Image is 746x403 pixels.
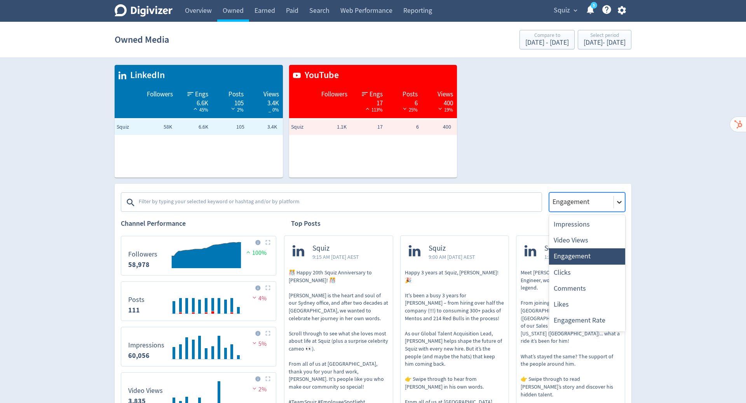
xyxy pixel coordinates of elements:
[128,295,145,304] dt: Posts
[549,265,625,281] div: Clicks
[251,386,258,391] img: negative-performance.svg
[268,106,279,113] span: _ 0%
[312,244,359,253] span: Squiz
[181,99,208,105] div: 6.6K
[291,123,322,131] span: Squiz
[124,239,273,272] svg: Followers 58,978
[147,90,173,99] span: Followers
[263,90,279,99] span: Views
[385,119,421,135] td: 6
[551,4,579,17] button: Squiz
[593,3,595,8] text: 5
[115,65,283,178] table: customized table
[265,331,270,336] img: Placeholder
[115,27,169,52] h1: Owned Media
[251,386,267,393] span: 2%
[584,33,626,39] div: Select period
[321,90,347,99] span: Followers
[401,106,418,113] span: 25%
[436,106,444,112] img: negative-performance-white.svg
[265,240,270,245] img: Placeholder
[265,285,270,290] img: Placeholder
[251,340,258,346] img: negative-performance.svg
[246,119,282,135] td: 3.4K
[128,305,140,315] strong: 111
[437,90,453,99] span: Views
[124,285,273,318] svg: Posts 111
[549,312,625,328] div: Engagement Rate
[549,216,625,232] div: Impressions
[549,281,625,297] div: Comments
[591,2,597,9] a: 5
[210,119,246,135] td: 105
[421,119,457,135] td: 400
[549,297,625,312] div: Likes
[544,253,591,261] span: 1:30 AM [DATE] AEST
[128,260,150,269] strong: 58,978
[549,248,625,264] div: Engagement
[544,244,591,253] span: Squiz
[229,106,237,112] img: negative-performance-white.svg
[128,250,157,259] dt: Followers
[370,90,383,99] span: Engs
[126,69,165,82] span: LinkedIn
[291,219,321,229] h2: Top Posts
[364,106,371,112] img: positive-performance-white.svg
[121,219,276,229] h2: Channel Performance
[251,295,258,300] img: negative-performance.svg
[525,33,569,39] div: Compare to
[251,295,267,302] span: 4%
[251,99,279,105] div: 3.4K
[174,119,210,135] td: 6.6K
[403,90,418,99] span: Posts
[128,341,164,350] dt: Impressions
[429,253,475,261] span: 9:00 AM [DATE] AEST
[401,106,409,112] img: negative-performance-white.svg
[390,99,418,105] div: 6
[229,106,244,113] span: 2%
[549,232,625,248] div: Video Views
[251,340,267,348] span: 5%
[549,328,625,344] div: Date
[364,106,383,113] span: 113%
[138,119,174,135] td: 58K
[572,7,579,14] span: expand_more
[349,119,385,135] td: 17
[525,39,569,46] div: [DATE] - [DATE]
[244,249,252,255] img: positive-performance.svg
[584,39,626,46] div: [DATE] - [DATE]
[192,106,199,112] img: positive-performance-white.svg
[554,4,570,17] span: Squiz
[128,351,150,360] strong: 60,056
[355,99,383,105] div: 17
[195,90,208,99] span: Engs
[117,123,148,131] span: Squiz
[436,106,453,113] span: 19%
[192,106,208,113] span: 45%
[312,119,349,135] td: 1.1K
[216,99,244,105] div: 105
[312,253,359,261] span: 9:15 AM [DATE] AEST
[124,330,273,363] svg: Impressions 60,056
[244,249,267,257] span: 100%
[265,376,270,381] img: Placeholder
[578,30,631,49] button: Select period[DATE]- [DATE]
[519,30,575,49] button: Compare to[DATE] - [DATE]
[425,99,453,105] div: 400
[128,386,163,395] dt: Video Views
[301,69,339,82] span: YouTube
[429,244,475,253] span: Squiz
[228,90,244,99] span: Posts
[289,65,457,178] table: customized table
